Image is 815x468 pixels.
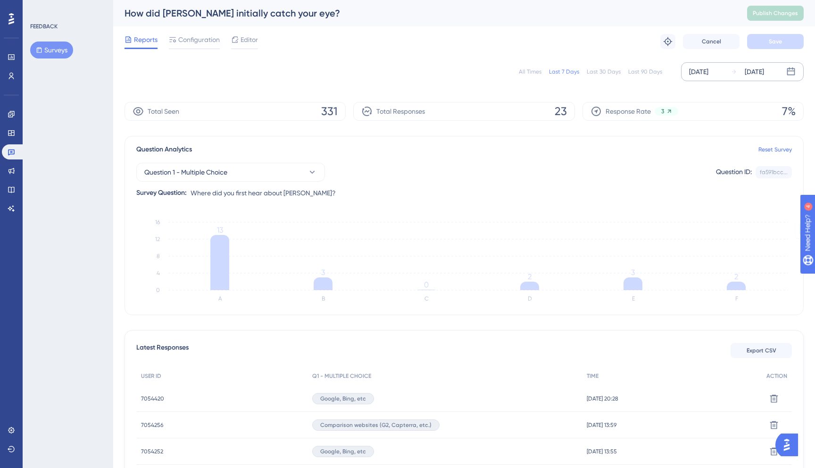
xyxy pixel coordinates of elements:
[136,144,192,155] span: Question Analytics
[66,5,68,12] div: 4
[606,106,651,117] span: Response Rate
[141,395,164,402] span: 7054420
[753,9,798,17] span: Publish Changes
[321,268,325,277] tspan: 3
[587,395,618,402] span: [DATE] 20:28
[178,34,220,45] span: Configuration
[775,431,804,459] iframe: UserGuiding AI Assistant Launcher
[148,106,179,117] span: Total Seen
[731,343,792,358] button: Export CSV
[125,7,724,20] div: How did [PERSON_NAME] initially catch your eye?
[528,272,532,281] tspan: 2
[549,68,579,75] div: Last 7 Days
[734,272,738,281] tspan: 2
[632,295,635,302] text: E
[320,421,432,429] span: Comparison websites (G2, Capterra, etc.)
[157,270,160,276] tspan: 4
[760,168,788,176] div: fa591bcc...
[745,66,764,77] div: [DATE]
[735,295,738,302] text: F
[320,448,366,455] span: Google, Bing, etc
[528,295,532,302] text: D
[241,34,258,45] span: Editor
[782,104,796,119] span: 7%
[136,187,187,199] div: Survey Question:
[661,108,664,115] span: 3
[321,104,338,119] span: 331
[22,2,59,14] span: Need Help?
[747,347,776,354] span: Export CSV
[747,6,804,21] button: Publish Changes
[424,295,429,302] text: C
[217,226,223,234] tspan: 13
[136,342,189,359] span: Latest Responses
[155,219,160,226] tspan: 16
[702,38,721,45] span: Cancel
[747,34,804,49] button: Save
[519,68,541,75] div: All Times
[631,268,635,277] tspan: 3
[144,167,227,178] span: Question 1 - Multiple Choice
[136,163,325,182] button: Question 1 - Multiple Choice
[141,448,163,455] span: 7054252
[769,38,782,45] span: Save
[157,253,160,259] tspan: 8
[320,395,366,402] span: Google, Bing, etc
[322,295,325,302] text: B
[141,421,163,429] span: 7054256
[141,372,161,380] span: USER ID
[156,287,160,293] tspan: 0
[587,421,616,429] span: [DATE] 13:59
[191,187,336,199] span: Where did you first hear about [PERSON_NAME]?
[376,106,425,117] span: Total Responses
[312,372,371,380] span: Q1 - MULTIPLE CHOICE
[424,280,429,289] tspan: 0
[155,236,160,242] tspan: 12
[218,295,222,302] text: A
[716,166,752,178] div: Question ID:
[766,372,787,380] span: ACTION
[587,448,617,455] span: [DATE] 13:55
[689,66,708,77] div: [DATE]
[555,104,567,119] span: 23
[683,34,740,49] button: Cancel
[587,68,621,75] div: Last 30 Days
[30,42,73,58] button: Surveys
[758,146,792,153] a: Reset Survey
[587,372,599,380] span: TIME
[628,68,662,75] div: Last 90 Days
[134,34,158,45] span: Reports
[30,23,58,30] div: FEEDBACK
